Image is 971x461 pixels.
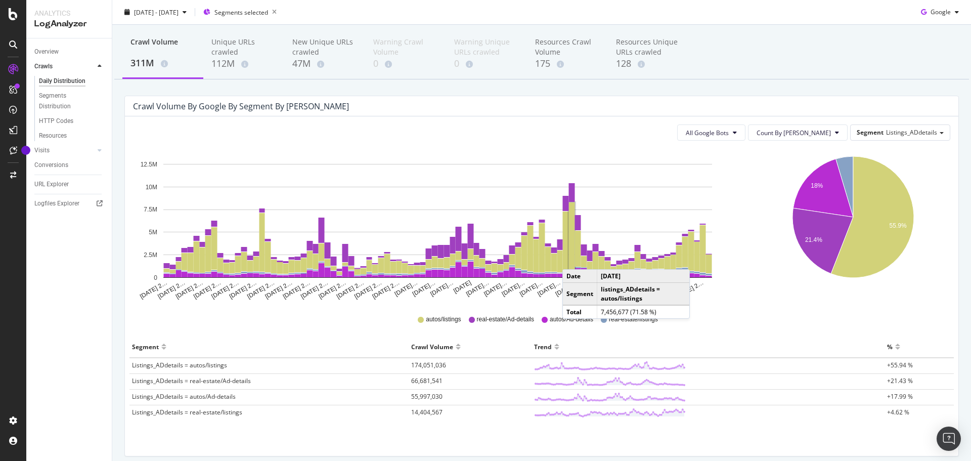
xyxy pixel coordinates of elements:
span: autos/Ad-details [550,315,593,324]
span: +17.99 % [887,392,913,401]
span: real-estate/Ad-details [477,315,534,324]
svg: A chart. [758,149,949,301]
td: Date [563,270,597,283]
div: Warning Crawl Volume [373,37,438,57]
div: Unique URLs crawled [211,37,276,57]
span: Listings_ADdetails = autos/listings [132,361,227,369]
div: Crawl Volume [411,339,453,355]
div: 112M [211,57,276,70]
span: Listings_ADdetails [886,128,937,137]
a: Visits [34,145,95,156]
span: +4.62 % [887,408,909,416]
a: Overview [34,47,105,57]
span: +55.94 % [887,361,913,369]
div: HTTP Codes [39,116,73,127]
button: Segments selected [199,4,281,20]
span: Google [931,8,951,16]
span: real-estate/listings [609,315,658,324]
a: Logfiles Explorer [34,198,105,209]
div: Crawl Volume by google by Segment by [PERSON_NAME] [133,101,349,111]
span: Listings_ADdetails = real-estate/Ad-details [132,376,251,385]
div: Analytics [34,8,104,18]
div: Logfiles Explorer [34,198,79,209]
div: 175 [535,57,600,70]
span: Count By Day [757,129,831,137]
span: Segment [857,128,884,137]
button: Google [917,4,963,20]
text: 12.5M [141,161,157,168]
div: % [887,339,893,355]
div: Resources Crawl Volume [535,37,600,57]
div: Conversions [34,160,68,171]
text: [DATE] [452,279,472,295]
span: All Google Bots [686,129,729,137]
span: Segments selected [214,8,268,16]
div: Resources Unique URLs crawled [616,37,681,57]
text: 2.5M [144,252,157,259]
td: Segment [563,283,597,305]
span: 174,051,036 [411,361,446,369]
a: URL Explorer [34,179,105,190]
button: [DATE] - [DATE] [120,4,191,20]
text: 55.9% [889,222,906,229]
text: 18% [811,182,823,189]
button: Count By [PERSON_NAME] [748,124,848,141]
div: Crawls [34,61,53,72]
a: HTTP Codes [39,116,105,127]
td: Total [563,305,597,318]
span: 66,681,541 [411,376,443,385]
a: Segments Distribution [39,91,105,112]
span: Listings_ADdetails = autos/Ad-details [132,392,236,401]
div: Warning Unique URLs crawled [454,37,519,57]
div: 311M [130,57,195,70]
text: 0 [154,274,157,281]
div: Visits [34,145,50,156]
div: 47M [292,57,357,70]
span: Listings_ADdetails = real-estate/listings [132,408,242,416]
div: Tooltip anchor [21,146,30,155]
div: LogAnalyzer [34,18,104,30]
button: All Google Bots [677,124,745,141]
a: Daily Distribution [39,76,105,87]
div: URL Explorer [34,179,69,190]
div: 0 [454,57,519,70]
div: Resources [39,131,67,141]
div: 0 [373,57,438,70]
span: 55,997,030 [411,392,443,401]
span: [DATE] - [DATE] [134,8,179,16]
div: New Unique URLs crawled [292,37,357,57]
span: autos/listings [426,315,461,324]
div: Open Intercom Messenger [937,427,961,451]
text: 21.4% [805,237,822,244]
div: Segment [132,339,159,355]
text: 10M [146,184,157,191]
span: 14,404,567 [411,408,443,416]
td: [DATE] [597,270,690,283]
div: Trend [534,339,552,355]
text: 5M [149,229,157,236]
svg: A chart. [133,149,742,301]
span: +21.43 % [887,376,913,385]
a: Resources [39,131,105,141]
div: 128 [616,57,681,70]
div: Daily Distribution [39,76,85,87]
text: 7.5M [144,206,157,214]
a: Conversions [34,160,105,171]
div: Overview [34,47,59,57]
a: Crawls [34,61,95,72]
div: Segments Distribution [39,91,95,112]
td: 7,456,677 (71.58 %) [597,305,690,318]
div: Crawl Volume [130,37,195,56]
td: listings_ADdetails = autos/listings [597,283,690,305]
